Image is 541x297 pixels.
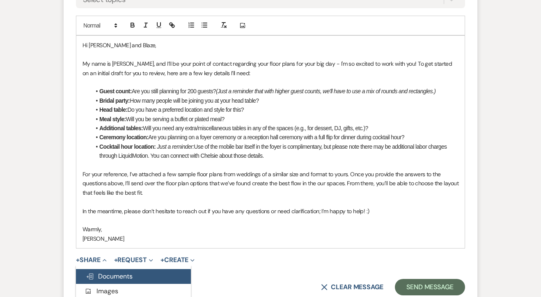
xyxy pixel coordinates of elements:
[83,234,458,243] p: [PERSON_NAME]
[99,106,127,113] strong: Head table:
[76,257,107,263] button: Share
[91,133,458,142] li: Are you planning on a foyer ceremony or a reception hall ceremony with a full flip for dinner dur...
[83,225,458,234] p: Warmly,
[99,143,156,150] strong: Cocktail hour location:
[99,116,126,122] strong: Meal style:
[91,115,458,124] li: Will you be serving a buffet or plated meal?
[83,170,458,197] p: For your reference, I’ve attached a few sample floor plans from weddings of a similar size and fo...
[91,87,458,96] li: Are you still planning for 200 guests?
[160,257,195,263] button: Create
[84,287,118,295] span: Images
[91,142,458,161] li: Use of the mobile bar itself in the foyer is complimentary, but please note there may be addition...
[99,88,132,94] strong: Guest count:
[99,97,130,104] strong: Bridal party:
[114,257,153,263] button: Request
[99,134,148,140] strong: Ceremony location:
[99,125,143,131] strong: Additional tables:
[321,284,383,290] button: Clear message
[216,88,436,94] em: (Just a reminder that with higher guest counts, we'll have to use a mix of rounds and rectangles.)
[76,269,191,284] button: Documents
[157,143,194,150] em: Just a reminder:
[76,257,80,263] span: +
[83,41,458,50] p: Hi [PERSON_NAME] and Blaze,
[395,279,465,295] button: Send Message
[91,124,458,133] li: Will you need any extra/miscellaneous tables in any of the spaces (e.g., for dessert, DJ, gifts, ...
[83,59,458,78] p: My name is [PERSON_NAME], and I’ll be your point of contact regarding your floor plans for your b...
[83,207,458,216] p: In the meantime, please don’t hesitate to reach out if you have any questions or need clarificati...
[160,257,164,263] span: +
[91,105,458,114] li: Do you have a preferred location and style for this?
[86,272,133,281] span: Documents
[114,257,118,263] span: +
[91,96,458,105] li: How many people will be joining you at your head table?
